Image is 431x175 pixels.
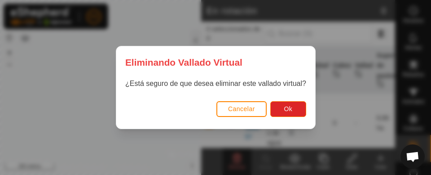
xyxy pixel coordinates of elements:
span: Eliminando Vallado Virtual [125,55,242,69]
p: ¿Está seguro de que desea eliminar este vallado virtual? [125,78,306,89]
button: Cancelar [216,101,266,117]
button: Ok [270,101,306,117]
span: Ok [284,105,292,112]
span: Cancelar [228,105,255,112]
a: Chat abierto [400,144,425,169]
